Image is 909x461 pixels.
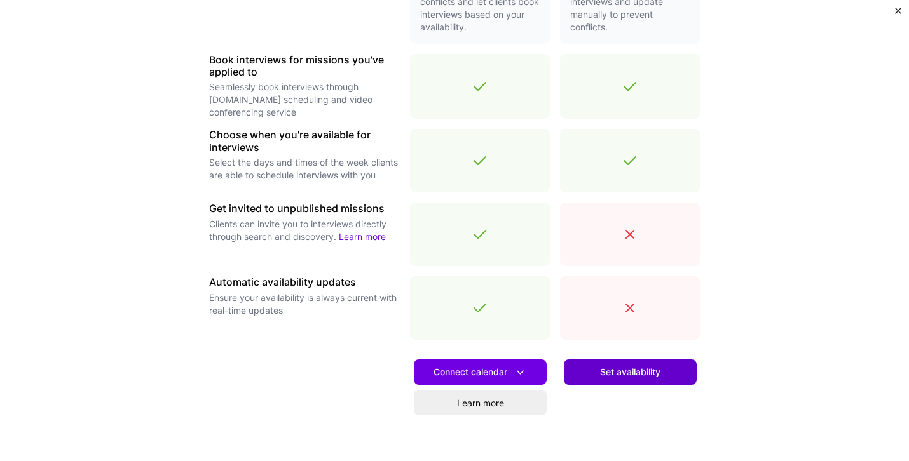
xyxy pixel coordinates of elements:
[209,291,400,317] p: Ensure your availability is always current with real-time updates
[209,129,400,153] h3: Choose when you're available for interviews
[514,366,527,379] i: icon DownArrowWhite
[895,8,901,21] button: Close
[414,390,547,415] a: Learn more
[209,218,400,243] p: Clients can invite you to interviews directly through search and discovery.
[209,276,400,288] h3: Automatic availability updates
[414,359,547,385] button: Connect calendar
[209,54,400,78] h3: Book interviews for missions you've applied to
[339,231,386,242] a: Learn more
[600,366,660,378] span: Set availability
[434,366,527,379] span: Connect calendar
[209,203,400,215] h3: Get invited to unpublished missions
[209,156,400,182] p: Select the days and times of the week clients are able to schedule interviews with you
[564,359,697,385] button: Set availability
[209,81,400,119] p: Seamlessly book interviews through [DOMAIN_NAME] scheduling and video conferencing service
